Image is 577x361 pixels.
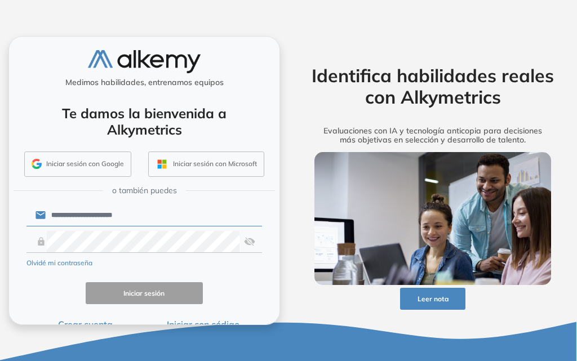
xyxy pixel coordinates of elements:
button: Crear cuenta [26,318,144,331]
img: OUTLOOK_ICON [156,158,168,171]
span: o también puedes [112,185,177,197]
img: logo-alkemy [88,50,201,73]
img: img-more-info [314,152,551,285]
button: Olvidé mi contraseña [26,258,92,268]
button: Iniciar con código [144,318,262,331]
h2: Identifica habilidades reales con Alkymetrics [301,65,564,108]
h5: Medimos habilidades, entrenamos equipos [14,78,275,87]
h5: Evaluaciones con IA y tecnología anticopia para decisiones más objetivas en selección y desarroll... [301,126,564,145]
img: GMAIL_ICON [32,159,42,169]
button: Iniciar sesión con Microsoft [148,151,264,177]
div: Widget de chat [374,230,577,361]
h4: Te damos la bienvenida a Alkymetrics [24,105,265,138]
button: Iniciar sesión con Google [24,151,131,177]
iframe: Chat Widget [374,230,577,361]
img: asd [244,231,255,252]
button: Iniciar sesión [86,282,203,304]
